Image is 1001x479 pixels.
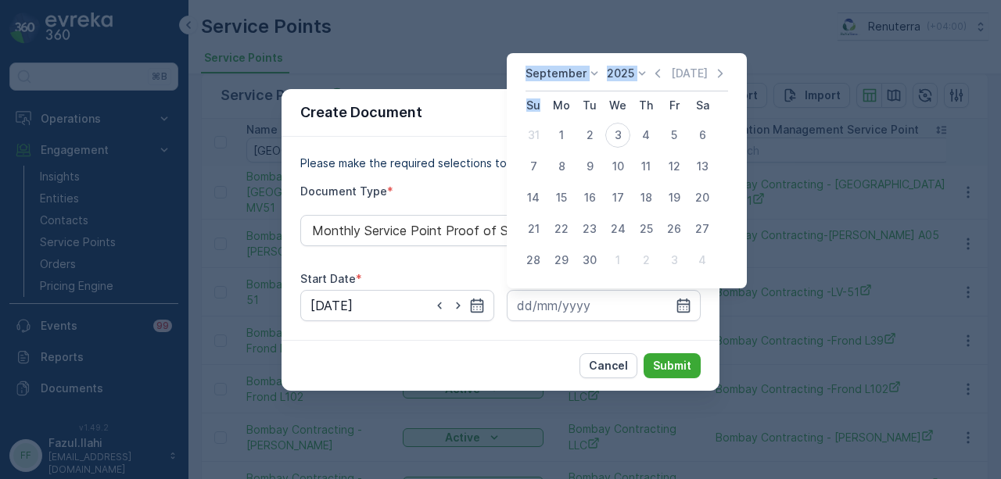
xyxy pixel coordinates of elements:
[549,123,574,148] div: 1
[549,185,574,210] div: 15
[632,91,660,120] th: Thursday
[633,123,658,148] div: 4
[633,248,658,273] div: 2
[607,66,634,81] p: 2025
[660,91,688,120] th: Friday
[662,185,687,210] div: 19
[690,123,715,148] div: 6
[690,248,715,273] div: 4
[653,358,691,374] p: Submit
[633,185,658,210] div: 18
[300,272,356,285] label: Start Date
[300,184,387,198] label: Document Type
[605,185,630,210] div: 17
[577,185,602,210] div: 16
[521,248,546,273] div: 28
[662,123,687,148] div: 5
[671,66,708,81] p: [DATE]
[521,185,546,210] div: 14
[644,353,701,378] button: Submit
[579,353,637,378] button: Cancel
[633,216,658,241] div: 25
[519,91,547,120] th: Sunday
[526,66,587,81] p: September
[605,123,630,148] div: 3
[605,154,630,179] div: 10
[577,123,602,148] div: 2
[521,123,546,148] div: 31
[300,290,494,321] input: dd/mm/yyyy
[662,248,687,273] div: 3
[577,154,602,179] div: 9
[589,358,628,374] p: Cancel
[521,154,546,179] div: 7
[605,216,630,241] div: 24
[605,248,630,273] div: 1
[547,91,576,120] th: Monday
[577,216,602,241] div: 23
[576,91,604,120] th: Tuesday
[688,91,716,120] th: Saturday
[549,248,574,273] div: 29
[577,248,602,273] div: 30
[507,290,701,321] input: dd/mm/yyyy
[662,216,687,241] div: 26
[549,216,574,241] div: 22
[690,216,715,241] div: 27
[300,102,422,123] p: Create Document
[549,154,574,179] div: 8
[662,154,687,179] div: 12
[633,154,658,179] div: 11
[690,154,715,179] div: 13
[300,155,701,171] p: Please make the required selections to create your document.
[690,185,715,210] div: 20
[604,91,632,120] th: Wednesday
[521,216,546,241] div: 21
